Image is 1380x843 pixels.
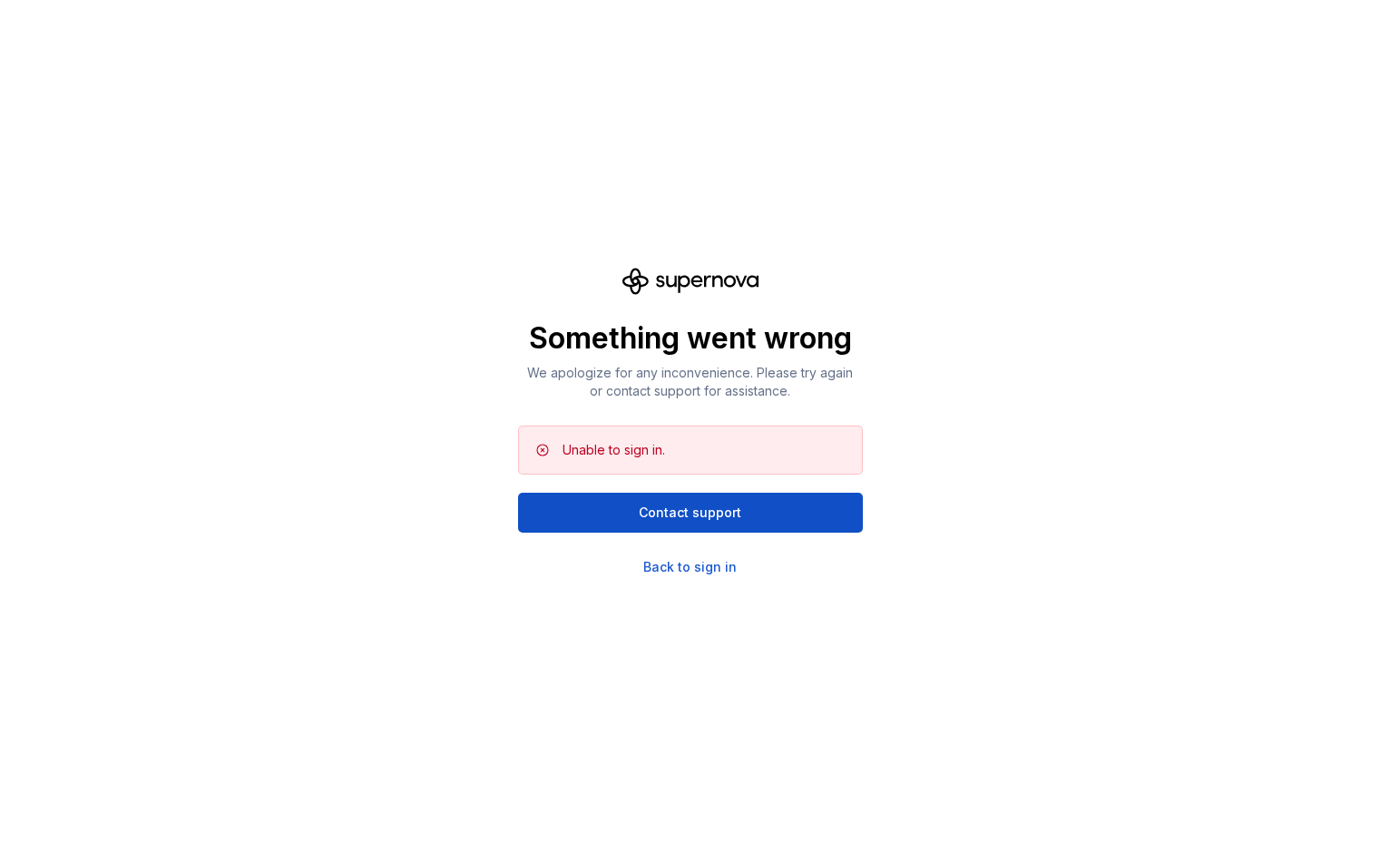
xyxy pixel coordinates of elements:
a: Back to sign in [643,558,737,576]
span: Contact support [639,504,741,522]
p: Something went wrong [518,320,863,357]
button: Contact support [518,493,863,533]
p: We apologize for any inconvenience. Please try again or contact support for assistance. [518,364,863,400]
div: Unable to sign in. [563,441,665,459]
